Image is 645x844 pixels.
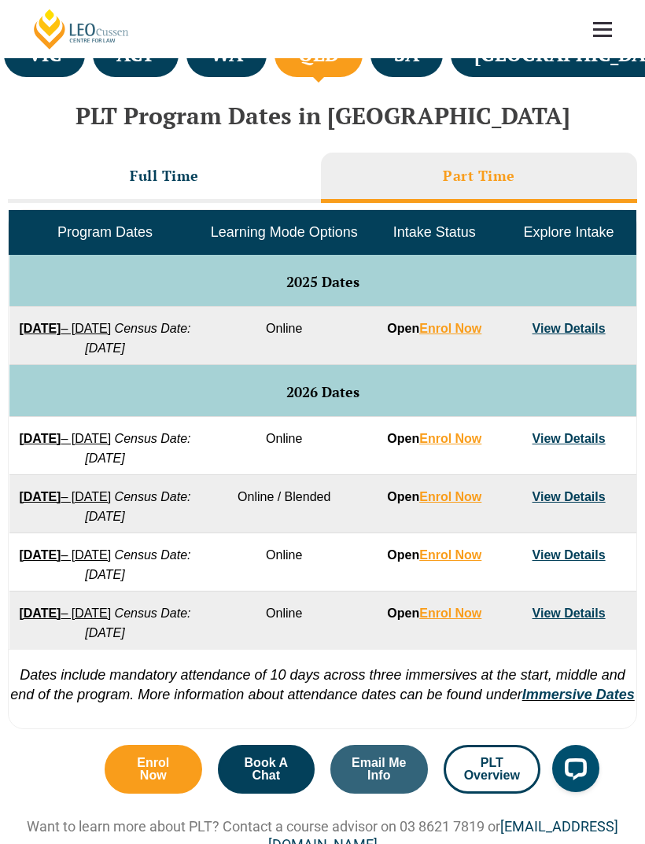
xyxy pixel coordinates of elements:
a: [PERSON_NAME] Centre for Law [31,8,131,50]
a: PLT Overview [444,745,541,794]
h3: Full Time [130,167,199,185]
strong: Open [387,490,481,503]
a: [DATE]– [DATE] [19,548,111,562]
span: PLT Overview [464,757,520,782]
td: Online / Blended [201,474,367,533]
a: Enrol Now [419,606,481,620]
td: Online [201,533,367,591]
em: Census Date: [DATE] [85,322,190,355]
td: Online [201,591,367,649]
em: Dates include mandatory attendance of 10 days across three immersives at the start, middle and en... [10,667,635,702]
span: Enrol Now [126,757,181,782]
em: Census Date: [DATE] [85,432,190,465]
a: Enrol Now [105,745,202,794]
iframe: LiveChat chat widget [540,739,606,805]
a: View Details [533,432,606,445]
span: Learning Mode Options [211,224,358,240]
span: Intake Status [393,224,476,240]
strong: Open [387,606,481,620]
a: Email Me Info [330,745,428,794]
em: Census Date: [DATE] [85,548,190,581]
a: View Details [533,490,606,503]
span: Email Me Info [352,757,407,782]
a: [DATE]– [DATE] [19,490,111,503]
a: Immersive Dates [522,687,635,702]
strong: [DATE] [19,548,61,562]
td: Online [201,416,367,474]
strong: Open [387,322,481,335]
a: View Details [533,606,606,620]
a: Enrol Now [419,548,481,562]
strong: [DATE] [19,432,61,445]
a: Enrol Now [419,322,481,335]
strong: [DATE] [19,490,61,503]
a: Enrol Now [419,490,481,503]
h3: Part Time [443,167,515,185]
span: Program Dates [57,224,153,240]
strong: [DATE] [19,322,61,335]
em: Census Date: [DATE] [85,606,190,639]
strong: Open [387,548,481,562]
td: Online [201,306,367,364]
a: Book A Chat [218,745,315,794]
span: 2026 Dates [286,382,359,401]
a: View Details [533,548,606,562]
em: Census Date: [DATE] [85,490,190,523]
a: View Details [533,322,606,335]
span: 2025 Dates [286,272,359,291]
strong: [DATE] [19,606,61,620]
a: [DATE]– [DATE] [19,432,111,445]
a: [DATE]– [DATE] [19,322,111,335]
strong: Open [387,432,481,445]
a: [DATE]– [DATE] [19,606,111,620]
a: Enrol Now [419,432,481,445]
span: Book A Chat [239,757,294,782]
span: Explore Intake [524,224,614,240]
